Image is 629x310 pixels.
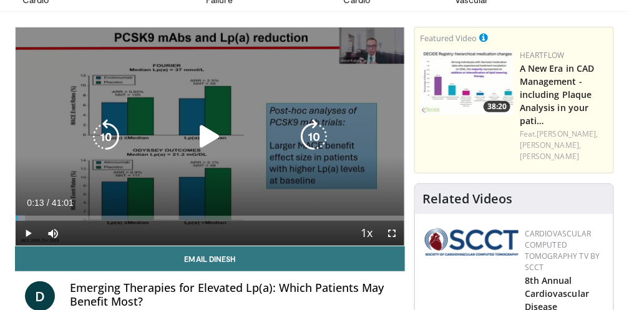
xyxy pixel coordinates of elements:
[520,62,595,127] a: A New Era in CAD Management - including Plaque Analysis in your pati…
[525,228,600,273] a: Cardiovascular Computed Tomography TV by SCCT
[420,50,514,115] img: 738d0e2d-290f-4d89-8861-908fb8b721dc.150x105_q85_crop-smart_upscale.jpg
[379,221,404,246] button: Fullscreen
[425,228,519,256] img: 51a70120-4f25-49cc-93a4-67582377e75f.png.150x105_q85_autocrop_double_scale_upscale_version-0.2.png
[484,101,510,112] span: 38:20
[16,221,41,246] button: Play
[420,32,477,44] small: Featured Video
[16,27,404,246] video-js: Video Player
[41,221,66,246] button: Mute
[47,198,49,208] span: /
[422,191,512,206] h4: Related Videos
[520,128,608,162] div: Feat.
[354,221,379,246] button: Playback Rate
[70,281,395,308] h4: Emerging Therapies for Elevated Lp(a): Which Patients May Benefit Most?
[27,198,44,208] span: 0:13
[520,50,565,61] a: Heartflow
[16,216,404,221] div: Progress Bar
[420,50,514,115] a: 38:20
[52,198,74,208] span: 41:01
[537,128,598,139] a: [PERSON_NAME],
[15,246,405,271] a: Email Dinesh
[520,140,581,150] a: [PERSON_NAME],
[520,151,579,162] a: [PERSON_NAME]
